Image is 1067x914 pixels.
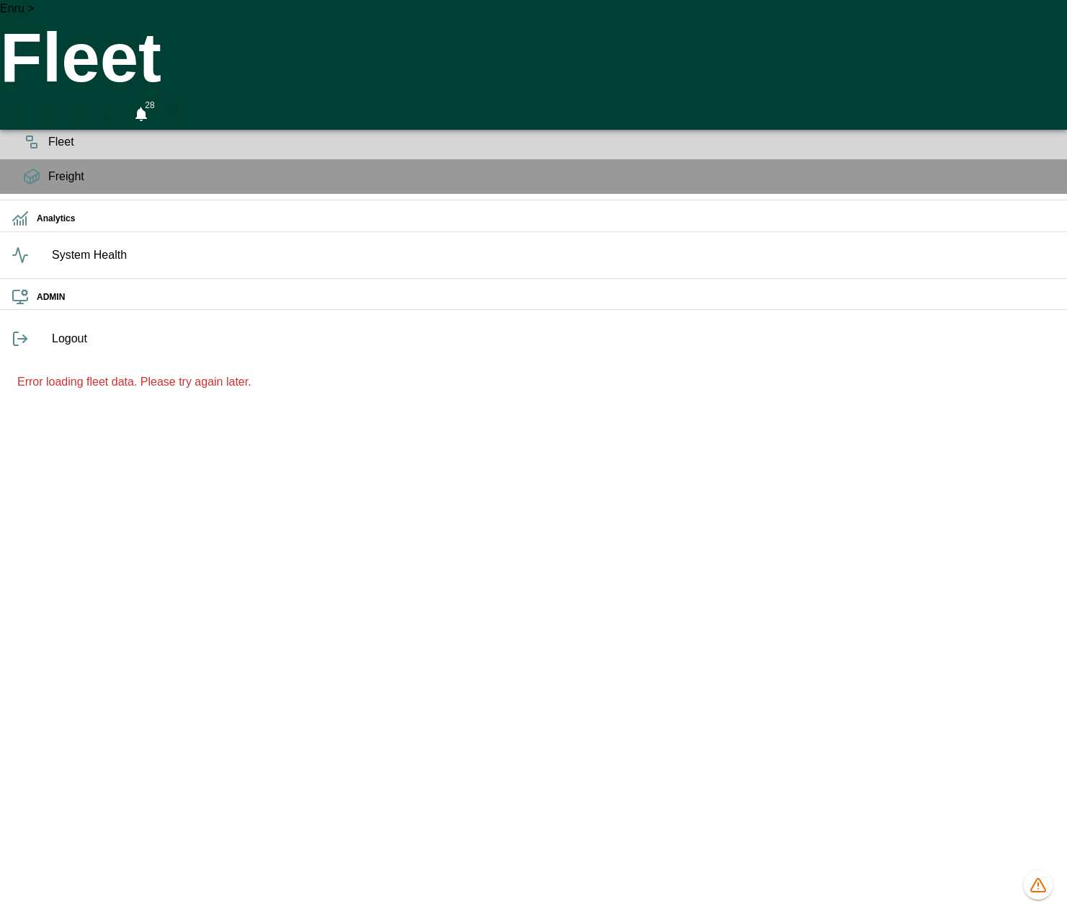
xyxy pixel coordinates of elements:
button: 1150 data issues [1024,871,1053,900]
span: System Health [52,247,1055,264]
span: Logout [52,330,1055,347]
button: 28 [128,98,154,130]
button: HomeTime Editor [66,98,92,130]
h6: ADMIN [37,290,1055,304]
span: Freight [48,168,1055,185]
button: Manual Assignment [35,98,61,130]
p: Error loading fleet data. Please try again later. [17,373,1050,391]
button: Preferences [160,98,186,124]
button: Fullscreen [98,98,122,130]
span: 28 [140,98,159,112]
h6: Analytics [37,212,1055,226]
svg: Preferences [164,102,182,120]
span: Fleet [48,133,1055,151]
